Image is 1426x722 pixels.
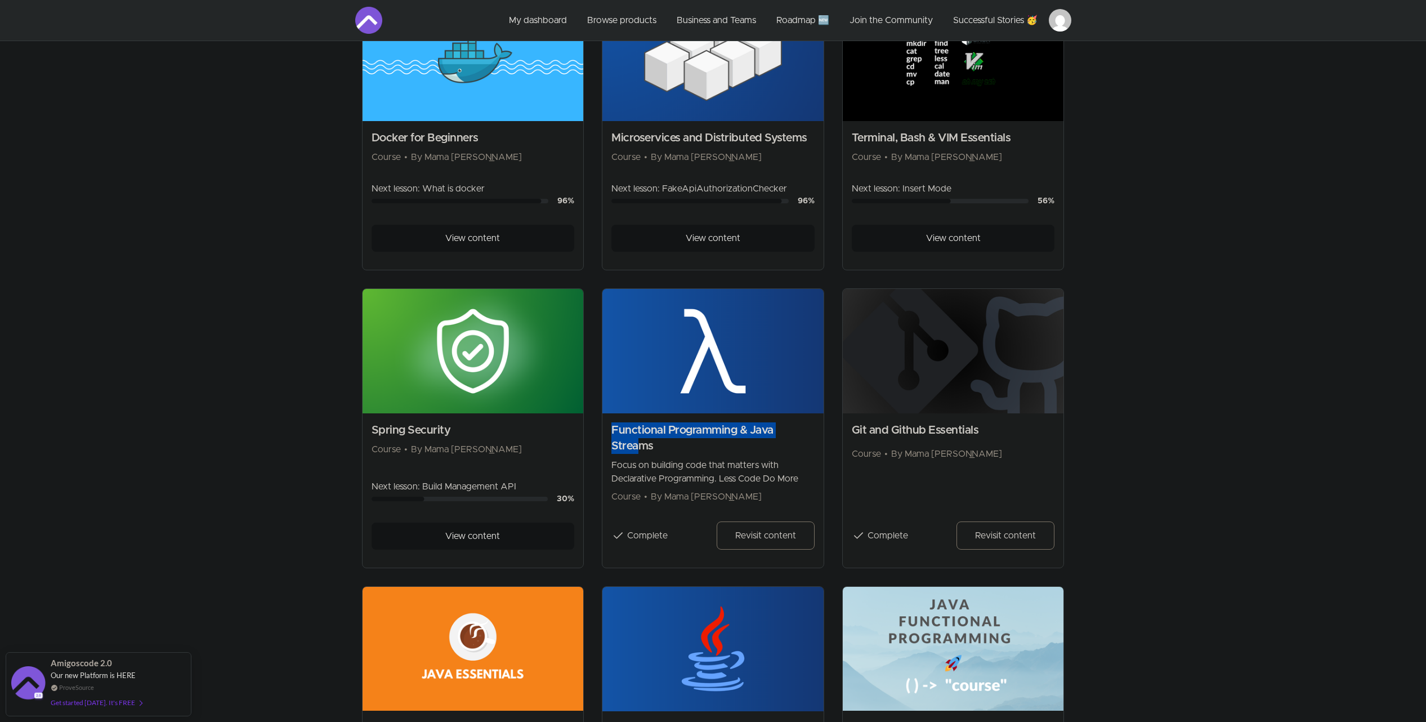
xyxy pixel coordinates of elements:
[372,225,575,252] a: View content
[611,529,625,542] span: check
[557,197,574,205] span: 96 %
[868,531,908,540] span: Complete
[611,153,641,162] span: Course
[500,7,1071,34] nav: Main
[363,289,584,413] img: Product image for Spring Security
[644,153,647,162] span: •
[644,492,647,501] span: •
[611,130,815,146] h2: Microservices and Distributed Systems
[404,153,408,162] span: •
[852,449,881,458] span: Course
[611,199,789,203] div: Course progress
[735,529,796,542] span: Revisit content
[843,587,1064,711] img: Product image for Java Functional Programming
[852,153,881,162] span: Course
[372,130,575,146] h2: Docker for Beginners
[372,445,401,454] span: Course
[686,231,740,245] span: View content
[975,529,1036,542] span: Revisit content
[355,7,382,34] img: Amigoscode logo
[651,492,762,501] span: By Mama [PERSON_NAME]
[627,531,668,540] span: Complete
[717,522,815,550] a: Revisit content
[372,523,575,550] a: View content
[372,422,575,438] h2: Spring Security
[411,445,522,454] span: By Mama [PERSON_NAME]
[363,587,584,711] img: Product image for Java Essentials
[557,495,574,503] span: 30 %
[668,7,765,34] a: Business and Teams
[372,182,575,195] p: Next lesson: What is docker
[798,197,815,205] span: 96 %
[841,7,942,34] a: Join the Community
[884,153,888,162] span: •
[852,130,1055,146] h2: Terminal, Bash & VIM Essentials
[843,289,1064,413] img: Product image for Git and Github Essentials
[500,7,576,34] a: My dashboard
[51,671,136,680] span: Our new Platform is HERE
[611,422,815,454] h2: Functional Programming & Java Streams
[852,422,1055,438] h2: Git and Github Essentials
[51,657,112,670] span: Amigoscode 2.0
[1049,9,1071,32] img: Profile image for Nicolas Ardizzoli
[891,449,1002,458] span: By Mama [PERSON_NAME]
[611,182,815,195] p: Next lesson: FakeApiAuthorizationChecker
[11,666,45,703] img: provesource social proof notification image
[602,587,824,711] img: Product image for Java For Beginners
[611,225,815,252] a: View content
[852,225,1055,252] a: View content
[1038,197,1054,205] span: 56 %
[372,497,548,501] div: Course progress
[59,683,94,692] a: ProveSource
[578,7,665,34] a: Browse products
[852,199,1029,203] div: Course progress
[51,696,142,709] div: Get started [DATE]. It's FREE
[891,153,1002,162] span: By Mama [PERSON_NAME]
[372,153,401,162] span: Course
[445,231,500,245] span: View content
[944,7,1047,34] a: Successful Stories 🥳
[852,529,865,542] span: check
[611,492,641,501] span: Course
[884,449,888,458] span: •
[852,182,1055,195] p: Next lesson: Insert Mode
[445,529,500,543] span: View content
[767,7,838,34] a: Roadmap 🆕
[956,522,1054,550] a: Revisit content
[602,289,824,413] img: Product image for Functional Programming & Java Streams
[372,199,549,203] div: Course progress
[926,231,981,245] span: View content
[372,480,575,493] p: Next lesson: Build Management API
[651,153,762,162] span: By Mama [PERSON_NAME]
[611,458,815,485] p: Focus on building code that matters with Declarative Programming. Less Code Do More
[411,153,522,162] span: By Mama [PERSON_NAME]
[404,445,408,454] span: •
